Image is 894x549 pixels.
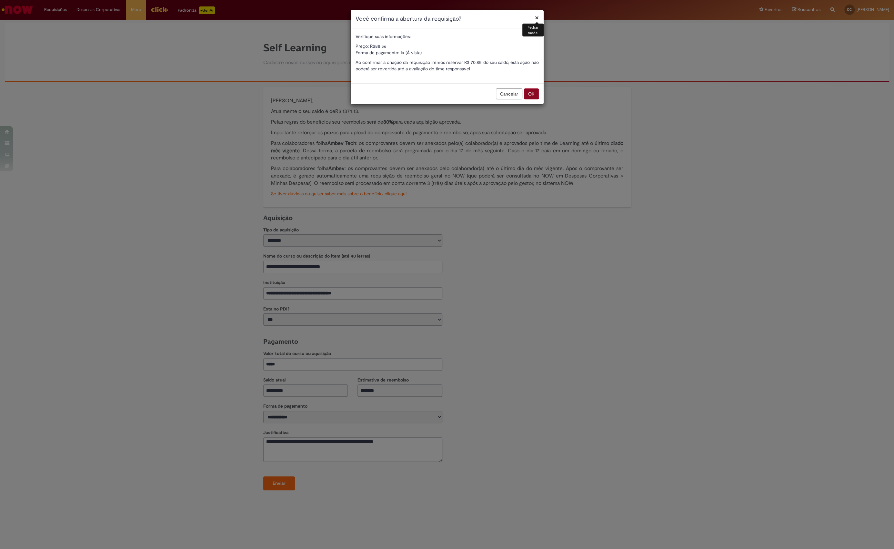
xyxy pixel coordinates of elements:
button: Cancelar [496,88,522,99]
button: OK [524,88,539,99]
div: Fechar modal [522,24,543,36]
p: Verifique suas informações: [356,33,539,40]
button: Fechar modal [535,14,539,21]
p: Ao confirmar a criação da requisição iremos reservar R$ 70.85 do seu saldo, esta ação não poderá ... [356,59,539,72]
h1: Você confirma a abertura da requisição? [356,15,539,23]
div: Preço: R$88.56 Forma de pagamento: 1x (À vista) [351,33,544,59]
